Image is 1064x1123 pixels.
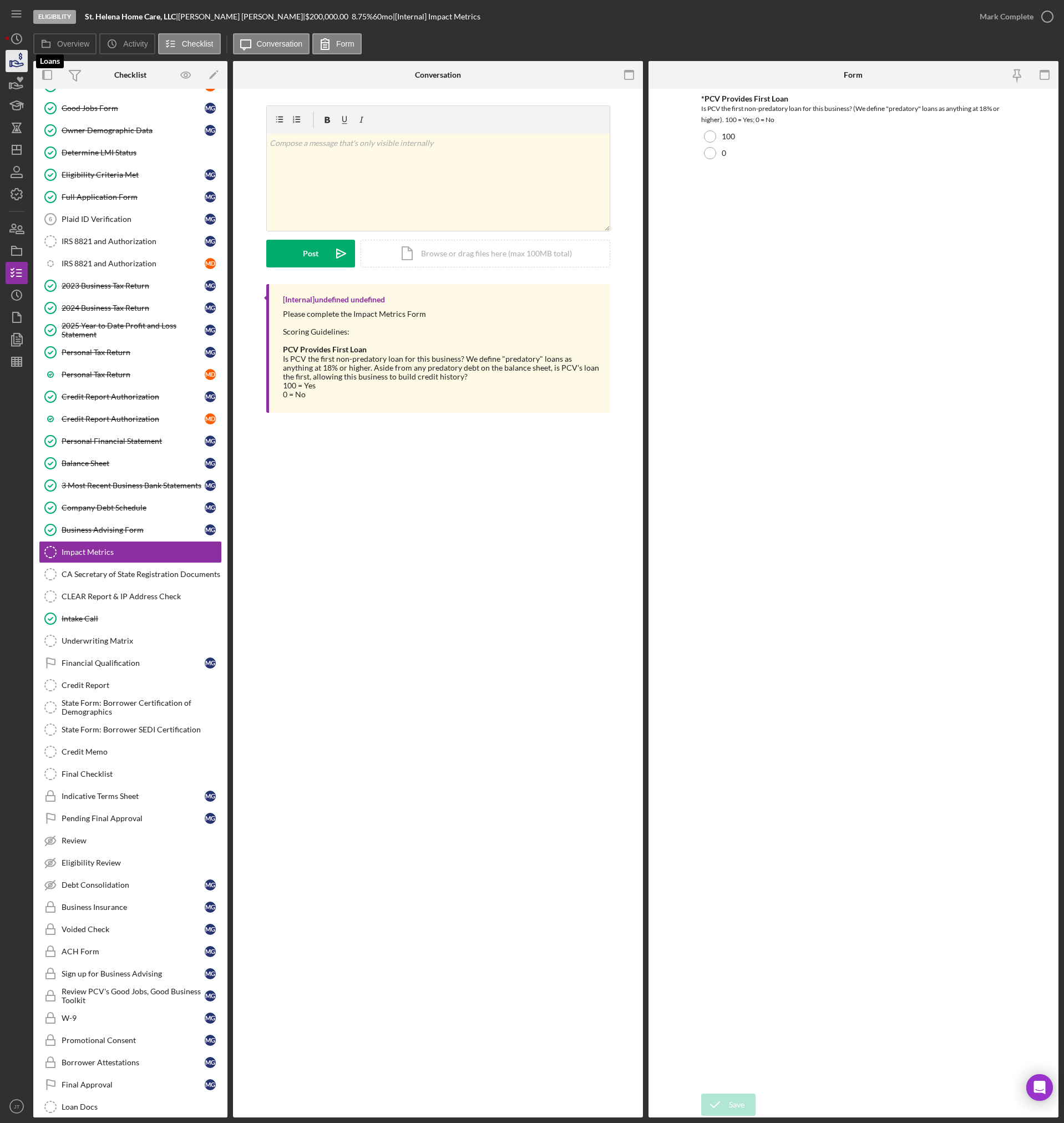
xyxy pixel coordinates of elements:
a: Business Advising FormMG [39,519,222,541]
div: M G [205,280,216,291]
a: Personal Tax ReturnMG [39,341,222,363]
div: $200,000.00 [305,12,352,21]
div: M G [205,968,216,979]
div: M G [205,302,216,313]
div: Please complete the Impact Metrics Form [283,310,599,318]
a: Financial QualificationMG [39,652,222,674]
label: Checklist [182,39,214,48]
div: Balance Sheet [62,459,205,468]
div: Business Advising Form [62,525,205,534]
div: 2025 Year to Date Profit and Loss Statement [62,321,205,339]
div: Mark Complete [980,6,1033,28]
a: Eligibility Criteria MetMG [39,164,222,186]
div: M G [205,103,216,114]
a: Review [39,829,222,852]
a: IRS 8821 and AuthorizationMD [39,252,222,275]
div: M G [205,191,216,203]
a: IRS 8821 and AuthorizationMG [39,230,222,252]
a: 3 Most Recent Business Bank StatementsMG [39,474,222,497]
a: Impact Metrics [39,541,222,563]
div: M G [205,1035,216,1046]
div: Form [844,70,863,79]
div: IRS 8821 and Authorization [62,237,205,246]
button: Checklist [158,33,221,54]
b: St. Helena Home Care, LLC [85,12,176,21]
div: Personal Tax Return [62,348,205,357]
div: 8.75 % [352,12,373,21]
div: Good Jobs Form [62,104,205,113]
div: M G [205,436,216,447]
div: State Form: Borrower SEDI Certification [62,725,221,734]
div: Business Insurance [62,903,205,912]
div: M G [205,480,216,491]
a: State Form: Borrower Certification of Demographics [39,696,222,719]
div: Debt Consolidation [62,881,205,889]
div: Underwriting Matrix [62,636,221,645]
a: Sign up for Business AdvisingMG [39,963,222,985]
div: State Form: Borrower Certification of Demographics [62,699,221,716]
div: [PERSON_NAME] [PERSON_NAME] | [178,12,305,21]
a: Credit Memo [39,741,222,763]
a: Personal Financial StatementMG [39,430,222,452]
button: Activity [99,33,155,54]
div: M G [205,524,216,535]
div: M G [205,879,216,891]
div: M G [205,236,216,247]
div: Indicative Terms Sheet [62,792,205,801]
div: [Internal] undefined undefined [283,295,385,304]
div: Checklist [114,70,146,79]
div: M G [205,214,216,225]
a: Credit Report AuthorizationMG [39,386,222,408]
div: Final Approval [62,1080,205,1089]
div: Scoring Guidelines: [283,327,599,336]
div: M G [205,391,216,402]
div: 60 mo [373,12,393,21]
text: JT [14,1104,20,1110]
div: Is PCV the first non-predatory loan for this business? We define "predatory" loans as anything at... [283,355,599,399]
div: M D [205,413,216,424]
div: M G [205,458,216,469]
div: Eligibility Criteria Met [62,170,205,179]
div: Credit Report [62,681,221,690]
label: Overview [57,39,89,48]
a: 2024 Business Tax ReturnMG [39,297,222,319]
label: Activity [123,39,148,48]
a: State Form: Borrower SEDI Certification [39,719,222,741]
div: M G [205,657,216,669]
div: Post [303,240,318,267]
div: 2024 Business Tax Return [62,303,205,312]
a: Personal Tax ReturnMD [39,363,222,386]
a: ACH FormMG [39,940,222,963]
div: Voided Check [62,925,205,934]
button: Conversation [233,33,310,54]
a: Intake Call [39,608,222,630]
div: M G [205,1013,216,1024]
div: Intake Call [62,614,221,623]
div: Personal Financial Statement [62,437,205,446]
a: Loan Docs [39,1096,222,1118]
a: Business InsuranceMG [39,896,222,918]
div: M G [205,813,216,824]
div: Company Debt Schedule [62,503,205,512]
a: Credit Report AuthorizationMD [39,408,222,430]
a: Borrower AttestationsMG [39,1051,222,1074]
a: Voided CheckMG [39,918,222,940]
div: Promotional Consent [62,1036,205,1045]
div: M G [205,924,216,935]
div: Eligibility [33,10,76,24]
div: M D [205,369,216,380]
a: Final Checklist [39,763,222,785]
div: ACH Form [62,947,205,956]
div: Save [729,1094,744,1116]
div: W-9 [62,1014,205,1023]
div: IRS 8821 and Authorization [62,259,205,268]
a: Credit Report [39,674,222,696]
button: Post [266,240,355,267]
div: M G [205,902,216,913]
div: Review [62,836,221,845]
a: 6Plaid ID VerificationMG [39,208,222,230]
a: Good Jobs FormMG [39,97,222,119]
tspan: 6 [49,216,52,222]
button: Mark Complete [969,6,1058,28]
div: 3 Most Recent Business Bank Statements [62,481,205,490]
